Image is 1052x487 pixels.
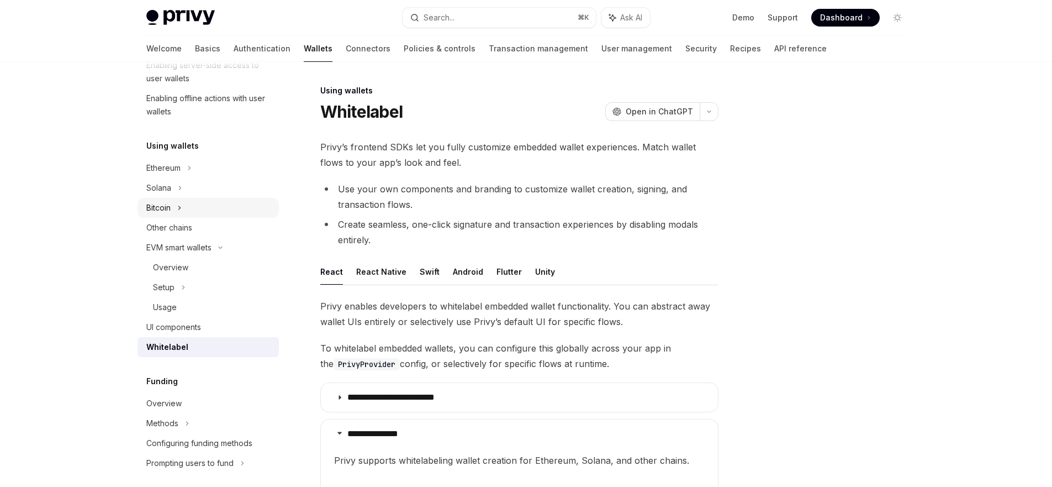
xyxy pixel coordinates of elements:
a: Support [768,12,798,23]
a: Basics [195,35,220,62]
button: Flutter [496,259,522,285]
div: Enabling offline actions with user wallets [146,92,272,118]
span: To whitelabel embedded wallets, you can configure this globally across your app in the config, or... [320,341,718,371]
a: Policies & controls [404,35,475,62]
div: EVM smart wallets [146,241,212,254]
a: API reference [774,35,827,62]
div: Configuring funding methods [146,437,252,450]
span: Open in ChatGPT [626,106,693,117]
div: Using wallets [320,85,718,96]
button: Toggle dark mode [889,9,906,27]
a: Other chains [138,218,279,238]
a: User management [601,35,672,62]
button: Swift [420,259,440,285]
h5: Funding [146,375,178,388]
div: Overview [146,397,182,410]
span: Dashboard [820,12,863,23]
img: light logo [146,10,215,25]
a: Dashboard [811,9,880,27]
button: React Native [356,259,406,285]
div: Setup [153,281,175,294]
div: Bitcoin [146,201,171,214]
button: Search...⌘K [403,8,596,28]
span: Privy enables developers to whitelabel embedded wallet functionality. You can abstract away walle... [320,299,718,329]
a: Connectors [346,35,390,62]
span: Ask AI [620,12,642,23]
div: Prompting users to fund [146,457,234,470]
div: Search... [424,11,454,24]
a: Enabling offline actions with user wallets [138,88,279,122]
a: UI components [138,317,279,337]
a: Security [685,35,717,62]
div: Other chains [146,221,192,234]
div: Solana [146,181,171,195]
div: Methods [146,417,178,430]
a: Wallets [304,35,332,62]
a: Overview [138,394,279,413]
code: PrivyProvider [334,358,400,370]
button: Unity [535,259,555,285]
h1: Whitelabel [320,102,403,122]
li: Use your own components and branding to customize wallet creation, signing, and transaction flows. [320,181,718,212]
div: Whitelabel [146,341,188,354]
span: Privy’s frontend SDKs let you fully customize embedded wallet experiences. Match wallet flows to ... [320,139,718,170]
button: React [320,259,343,285]
a: Whitelabel [138,337,279,357]
div: Overview [153,261,188,274]
a: Usage [138,297,279,317]
a: Transaction management [489,35,588,62]
div: Ethereum [146,161,181,175]
div: UI components [146,321,201,334]
span: Privy supports whitelabeling wallet creation for Ethereum, Solana, and other chains. [334,453,705,468]
button: Android [453,259,483,285]
span: ⌘ K [578,13,589,22]
a: Recipes [730,35,761,62]
a: Authentication [234,35,290,62]
a: Overview [138,258,279,277]
a: Configuring funding methods [138,433,279,453]
a: Welcome [146,35,182,62]
a: Demo [732,12,754,23]
li: Create seamless, one-click signature and transaction experiences by disabling modals entirely. [320,217,718,248]
div: Usage [153,301,177,314]
button: Open in ChatGPT [605,102,700,121]
button: Ask AI [601,8,650,28]
h5: Using wallets [146,139,199,153]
